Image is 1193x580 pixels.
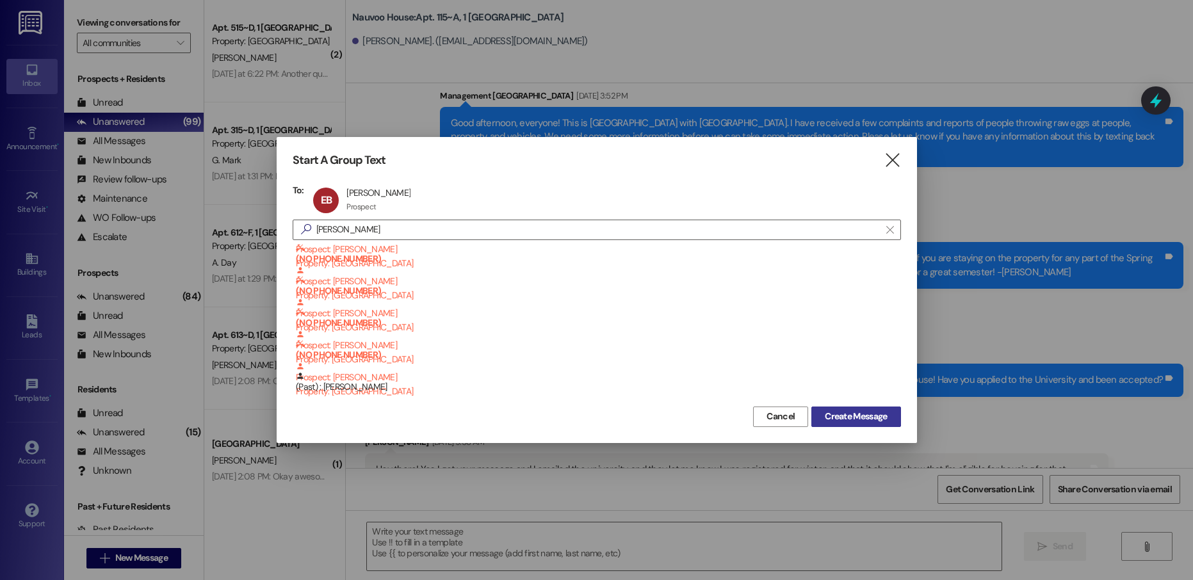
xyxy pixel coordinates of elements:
[753,407,808,427] button: Cancel
[293,307,901,339] div: (NO PHONE NUMBER) Prospect: [PERSON_NAME]Property: [GEOGRAPHIC_DATA]
[293,275,901,307] div: (NO PHONE NUMBER) Prospect: [PERSON_NAME]Property: [GEOGRAPHIC_DATA]
[296,339,901,360] b: (NO PHONE NUMBER)
[296,307,901,328] b: (NO PHONE NUMBER)
[293,243,901,275] div: (NO PHONE NUMBER) Prospect: [PERSON_NAME]Property: [GEOGRAPHIC_DATA]
[316,221,880,239] input: Search for any contact or apartment
[767,410,795,423] span: Cancel
[346,202,376,212] div: Prospect
[296,371,901,394] div: (Past) : [PERSON_NAME]
[880,220,900,239] button: Clear text
[296,307,901,366] div: Prospect: [PERSON_NAME]
[811,407,900,427] button: Create Message
[296,243,901,302] div: Prospect: [PERSON_NAME]
[296,223,316,236] i: 
[346,187,410,198] div: [PERSON_NAME]
[886,225,893,235] i: 
[884,154,901,167] i: 
[296,339,901,398] div: Prospect: [PERSON_NAME]
[296,275,901,296] b: (NO PHONE NUMBER)
[293,371,901,403] div: (Past) : [PERSON_NAME]
[293,184,304,196] h3: To:
[296,275,901,334] div: Prospect: [PERSON_NAME]
[321,193,332,207] span: EB
[825,410,887,423] span: Create Message
[293,339,901,371] div: (NO PHONE NUMBER) Prospect: [PERSON_NAME]Property: [GEOGRAPHIC_DATA]
[296,243,901,264] b: (NO PHONE NUMBER)
[293,153,386,168] h3: Start A Group Text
